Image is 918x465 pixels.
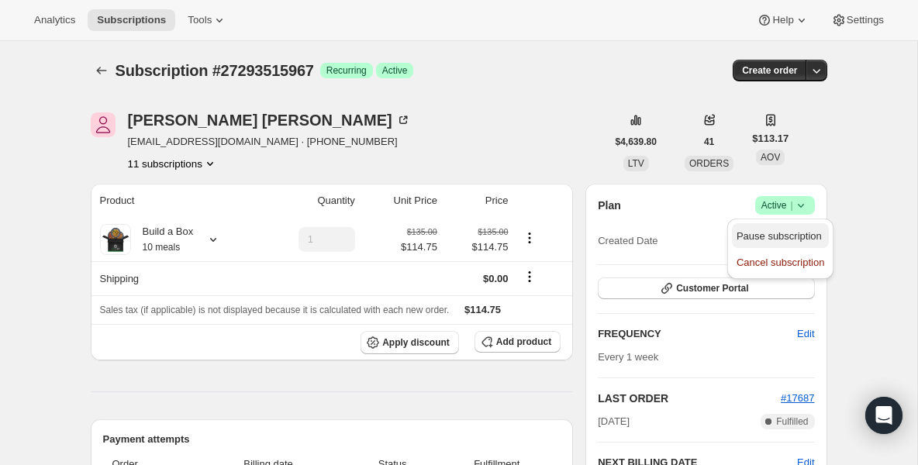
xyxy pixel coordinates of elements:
button: Subscriptions [91,60,112,81]
button: #17687 [781,391,814,406]
span: LTV [628,158,644,169]
th: Price [442,184,513,218]
button: $4,639.80 [606,131,666,153]
button: Settings [822,9,893,31]
div: [PERSON_NAME] [PERSON_NAME] [128,112,411,128]
button: Pause subscription [732,223,829,248]
small: 10 meals [143,242,181,253]
span: ORDERS [689,158,729,169]
span: Edit [797,326,814,342]
span: AOV [761,152,780,163]
span: | [790,199,792,212]
span: Every 1 week [598,351,658,363]
th: Shipping [91,261,257,295]
img: product img [100,224,131,255]
button: Tools [178,9,236,31]
div: Open Intercom Messenger [865,397,902,434]
span: Tools [188,14,212,26]
h2: FREQUENCY [598,326,797,342]
span: Active [382,64,408,77]
span: Create order [742,64,797,77]
span: Add product [496,336,551,348]
span: Subscriptions [97,14,166,26]
span: Recurring [326,64,367,77]
small: $135.00 [407,227,437,236]
span: Subscription #27293515967 [116,62,314,79]
th: Product [91,184,257,218]
span: $114.75 [401,239,437,255]
button: Cancel subscription [732,250,829,274]
span: [DATE] [598,414,630,429]
span: Sales tax (if applicable) is not displayed because it is calculated with each new order. [100,305,450,315]
button: 41 [695,131,723,153]
span: [EMAIL_ADDRESS][DOMAIN_NAME] · [PHONE_NUMBER] [128,134,411,150]
button: Subscriptions [88,9,175,31]
small: $135.00 [478,227,508,236]
button: Product actions [128,156,218,171]
span: Apply discount [382,336,450,349]
span: Created Date [598,233,657,249]
button: Help [747,9,818,31]
span: $0.00 [483,273,509,284]
button: Apply discount [361,331,459,354]
span: Help [772,14,793,26]
span: Settings [847,14,884,26]
button: Analytics [25,9,85,31]
h2: LAST ORDER [598,391,781,406]
span: $4,639.80 [616,136,657,148]
div: Build a Box [131,224,194,255]
h2: Payment attempts [103,432,561,447]
span: $114.75 [464,304,501,315]
span: Fulfilled [776,415,808,428]
button: Add product [475,331,561,353]
button: Create order [733,60,806,81]
button: Customer Portal [598,277,814,299]
span: Analytics [34,14,75,26]
span: $113.17 [752,131,789,146]
a: #17687 [781,392,814,404]
th: Quantity [257,184,360,218]
th: Unit Price [360,184,442,218]
button: Product actions [517,229,542,246]
button: Shipping actions [517,268,542,285]
span: Cancel subscription [737,257,824,268]
span: $114.75 [447,239,509,255]
span: Active [761,198,809,213]
span: Customer Portal [676,282,748,294]
span: 41 [704,136,714,148]
button: Edit [788,322,823,346]
span: Jose Garcia [91,112,116,137]
span: Pause subscription [737,230,822,242]
h2: Plan [598,198,621,213]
